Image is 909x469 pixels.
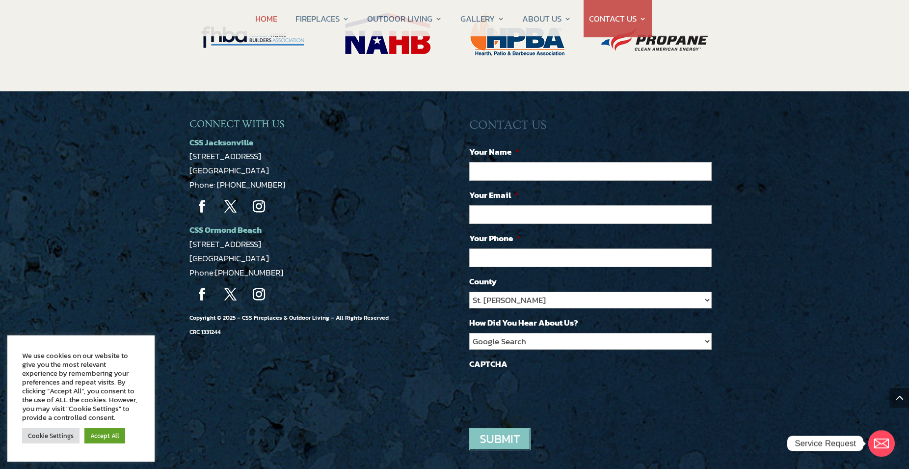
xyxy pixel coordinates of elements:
[218,194,242,219] a: Follow on X
[84,428,125,443] a: Accept All
[218,282,242,307] a: Follow on X
[22,351,140,422] div: We use cookies on our website to give you the most relevant experience by remembering your prefer...
[189,282,214,307] a: Follow on Facebook
[189,266,283,279] span: Phone:
[469,374,618,413] iframe: reCAPTCHA
[469,317,578,328] label: How Did You Hear About Us?
[246,282,271,307] a: Follow on Instagram
[215,266,283,279] a: [PHONE_NUMBER]
[189,150,261,163] a: [STREET_ADDRESS]
[469,428,531,450] input: Submit
[868,430,895,457] a: Email
[189,238,261,250] a: [STREET_ADDRESS]
[189,178,285,191] a: Phone: [PHONE_NUMBER]
[469,190,519,200] label: Your Email
[189,194,214,219] a: Follow on Facebook
[189,313,389,336] span: Copyright © 2025 – CSS Fireplaces & Outdoor Living – All Rights Reserved
[469,146,519,157] label: Your Name
[189,164,269,177] a: [GEOGRAPHIC_DATA]
[469,118,720,138] h3: CONTACT US
[22,428,80,443] a: Cookie Settings
[469,276,497,287] label: County
[469,359,508,369] label: CAPTCHA
[189,136,253,149] a: CSS Jacksonville
[189,328,221,336] span: CRC 1331244
[469,233,521,244] label: Your Phone
[246,194,271,219] a: Follow on Instagram
[189,223,262,236] a: CSS Ormond Beach
[189,118,284,130] span: CONNECT WITH US
[189,252,269,265] a: [GEOGRAPHIC_DATA]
